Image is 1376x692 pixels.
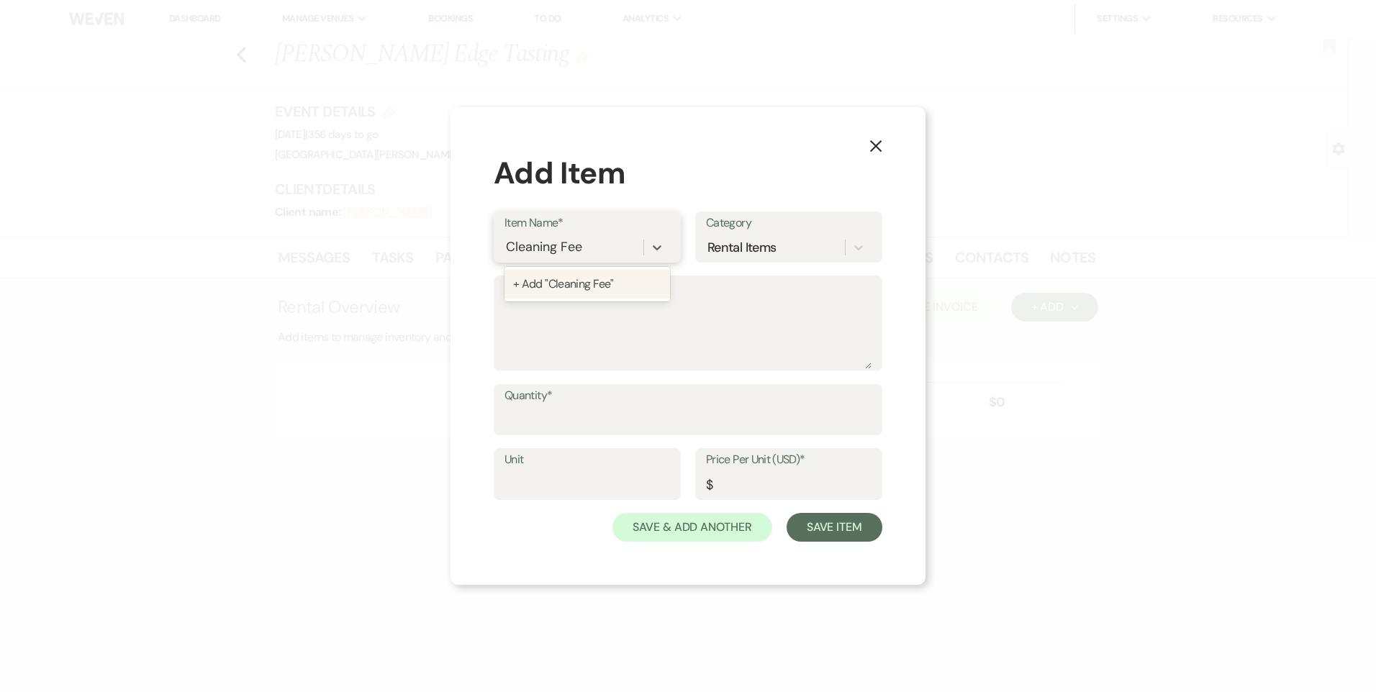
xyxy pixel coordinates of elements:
[707,237,776,257] div: Rental Items
[504,270,670,299] div: + Add "Cleaning Fee"
[504,277,872,298] label: Description
[612,513,772,542] button: Save & Add Another
[787,513,882,542] button: Save Item
[504,386,872,406] label: Quantity*
[706,213,872,234] label: Category
[504,450,670,470] label: Unit
[706,450,872,470] label: Price Per Unit (USD)*
[504,213,670,234] label: Item Name*
[494,150,882,196] div: Add Item
[706,475,712,495] div: $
